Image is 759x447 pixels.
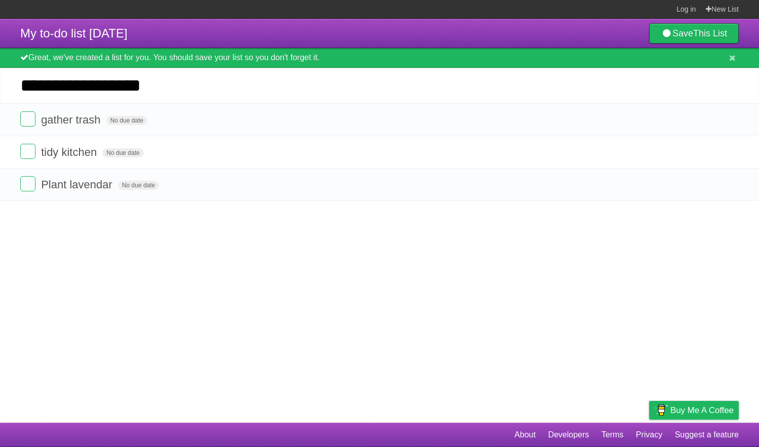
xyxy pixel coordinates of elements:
span: My to-do list [DATE] [20,26,128,40]
label: Done [20,111,35,127]
label: Star task [677,111,696,128]
a: Buy me a coffee [649,401,739,420]
span: No due date [118,181,159,190]
span: No due date [106,116,147,125]
a: SaveThis List [649,23,739,44]
a: Privacy [636,425,662,444]
a: Developers [548,425,589,444]
label: Done [20,176,35,191]
span: gather trash [41,113,103,126]
b: This List [693,28,727,38]
label: Done [20,144,35,159]
label: Star task [677,144,696,160]
span: tidy kitchen [41,146,99,158]
span: Buy me a coffee [670,401,734,419]
a: About [514,425,536,444]
span: No due date [102,148,143,157]
img: Buy me a coffee [654,401,668,419]
label: Star task [677,176,696,193]
span: Plant lavendar [41,178,115,191]
a: Suggest a feature [675,425,739,444]
a: Terms [602,425,624,444]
